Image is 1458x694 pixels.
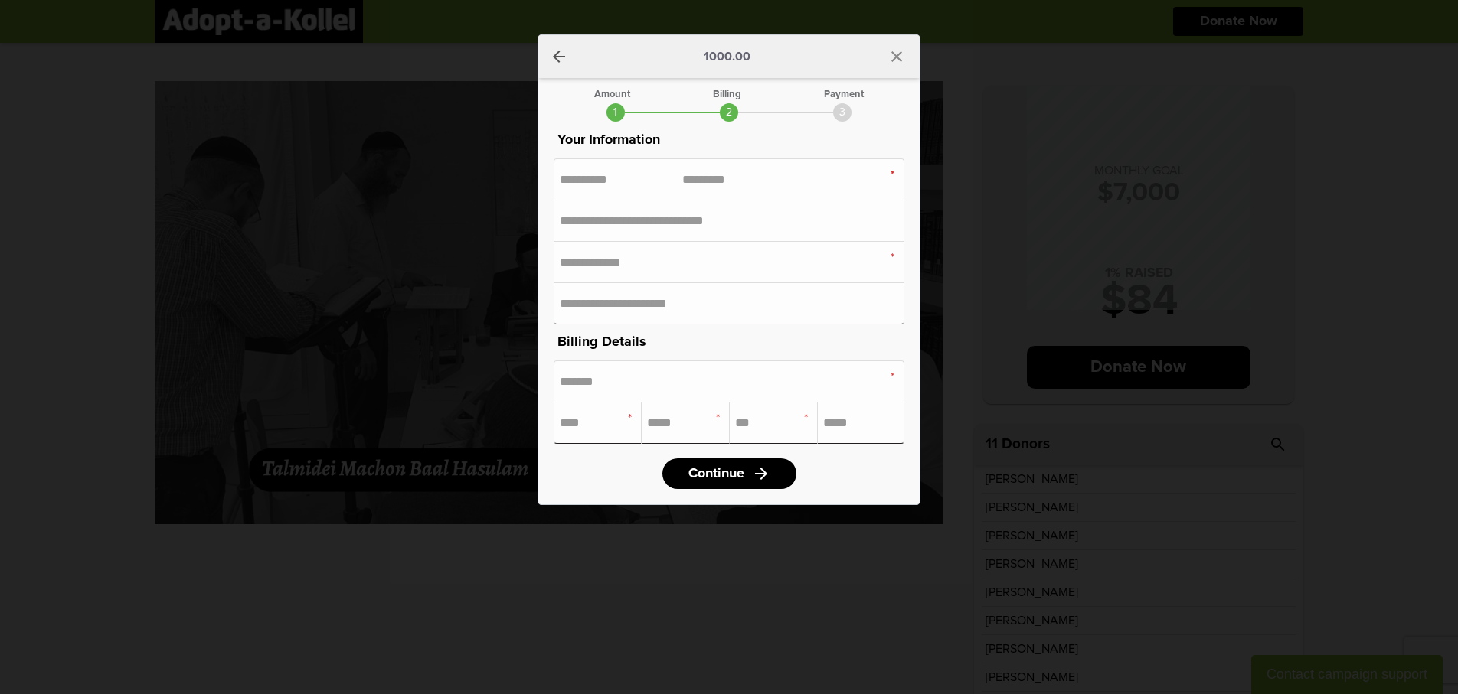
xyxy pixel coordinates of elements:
div: 1 [606,103,625,122]
p: Billing Details [554,331,904,353]
p: 1000.00 [704,51,750,63]
a: arrow_back [550,47,568,66]
div: Payment [824,90,864,99]
div: 3 [833,103,852,122]
div: Amount [594,90,630,99]
p: Your Information [554,129,904,151]
div: Billing [713,90,741,99]
a: Continuearrow_forward [662,458,796,489]
i: arrow_forward [752,464,770,483]
div: 2 [720,103,738,122]
i: close [888,47,906,66]
span: Continue [688,467,744,481]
